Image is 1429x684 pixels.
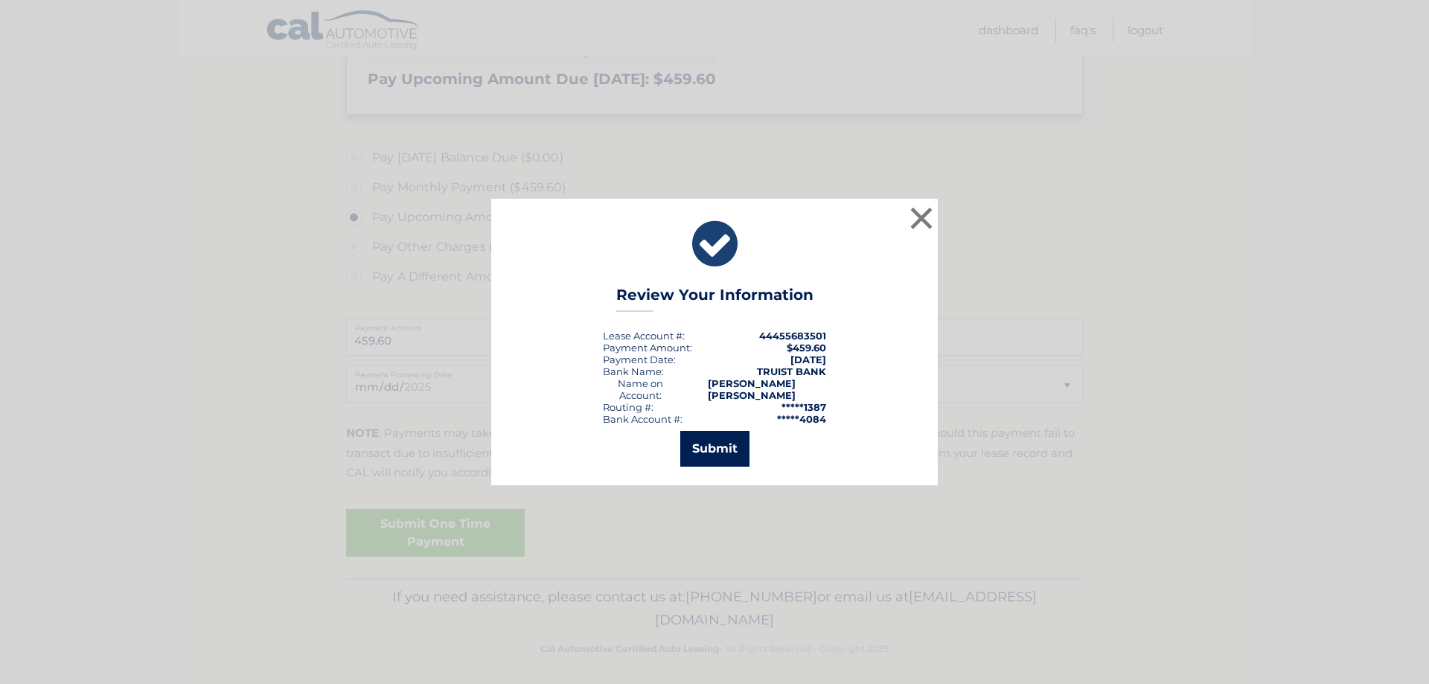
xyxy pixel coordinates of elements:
[787,342,826,354] span: $459.60
[790,354,826,365] span: [DATE]
[616,286,813,312] h3: Review Your Information
[759,330,826,342] strong: 44455683501
[603,365,664,377] div: Bank Name:
[603,330,685,342] div: Lease Account #:
[603,401,653,413] div: Routing #:
[757,365,826,377] strong: TRUIST BANK
[603,354,674,365] span: Payment Date
[708,377,796,401] strong: [PERSON_NAME] [PERSON_NAME]
[603,354,676,365] div: :
[907,203,936,233] button: ×
[603,377,678,401] div: Name on Account:
[603,413,682,425] div: Bank Account #:
[603,342,692,354] div: Payment Amount:
[680,431,749,467] button: Submit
